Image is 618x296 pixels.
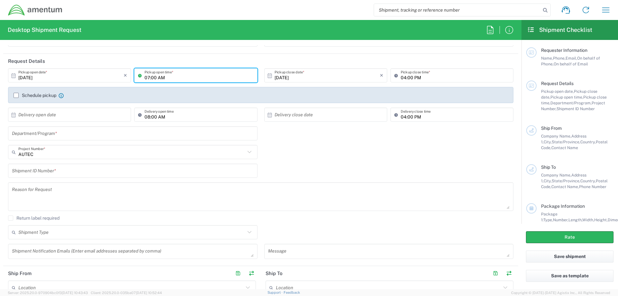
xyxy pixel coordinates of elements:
[554,62,588,66] span: On behalf of Email
[526,231,613,243] button: Rate
[8,291,88,295] span: Server: 2025.20.0-970904bc0f3
[544,178,552,183] span: City,
[91,291,162,295] span: Client: 2025.20.0-035ba07
[62,291,88,295] span: [DATE] 10:43:43
[582,217,594,222] span: Width,
[552,139,580,144] span: State/Province,
[594,217,608,222] span: Height,
[557,106,595,111] span: Shipment ID Number
[541,89,574,94] span: Pickup open date,
[579,184,606,189] span: Phone Number
[8,26,81,34] h2: Desktop Shipment Request
[124,70,127,81] i: ×
[541,212,557,222] span: Package 1:
[267,291,284,294] a: Support
[14,93,56,98] label: Schedule pickup
[527,26,592,34] h2: Shipment Checklist
[380,70,383,81] i: ×
[550,100,592,105] span: Department/Program,
[541,126,562,131] span: Ship From
[541,81,574,86] span: Request Details
[541,134,571,138] span: Company Name,
[8,215,60,221] label: Return label required
[8,58,45,64] h2: Request Details
[511,290,610,296] span: Copyright © [DATE]-[DATE] Agistix Inc., All Rights Reserved
[568,217,582,222] span: Length,
[541,48,587,53] span: Requester Information
[544,139,552,144] span: City,
[543,217,553,222] span: Type,
[136,291,162,295] span: [DATE] 10:52:44
[566,56,577,61] span: Email,
[284,291,300,294] a: Feedback
[526,251,613,263] button: Save shipment
[580,178,596,183] span: Country,
[374,4,541,16] input: Shipment, tracking or reference number
[526,270,613,282] button: Save as template
[550,95,583,100] span: Pickup open time,
[8,270,32,277] h2: Ship From
[266,270,283,277] h2: Ship To
[552,178,580,183] span: State/Province,
[541,204,585,209] span: Package Information
[541,165,556,170] span: Ship To
[8,4,63,16] img: dyncorp
[541,173,571,177] span: Company Name,
[551,184,579,189] span: Contact Name,
[541,56,553,61] span: Name,
[551,145,578,150] span: Contact Name
[580,139,596,144] span: Country,
[553,217,568,222] span: Number,
[553,56,566,61] span: Phone,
